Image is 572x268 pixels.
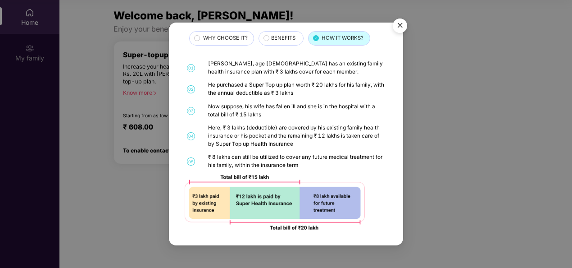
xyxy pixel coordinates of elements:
[208,103,386,119] div: Now suppose, his wife has fallen ill and she is in the hospital with a total bill of ₹ 15 lakhs
[203,34,248,42] span: WHY CHOOSE IT?
[187,64,195,72] span: 01
[187,132,195,140] span: 04
[187,85,195,93] span: 02
[208,81,386,97] div: He purchased a Super Top up plan worth ₹ 20 lakhs for his family, with the annual deductible as ₹...
[208,153,386,169] div: ₹ 8 lakhs can still be utilized to cover any future medical treatment for his family, within the ...
[208,124,386,148] div: Here, ₹ 3 lakhs (deductible) are covered by his existing family health insurance or his pocket an...
[387,14,412,38] button: Close
[187,107,195,115] span: 03
[185,175,365,230] img: 92ad5f425632aafc39dd5e75337fe900.png
[387,14,413,40] img: svg+xml;base64,PHN2ZyB4bWxucz0iaHR0cDovL3d3dy53My5vcmcvMjAwMC9zdmciIHdpZHRoPSI1NiIgaGVpZ2h0PSI1Ni...
[271,34,295,42] span: BENEFITS
[208,60,386,76] div: [PERSON_NAME], age [DEMOGRAPHIC_DATA] has an existing family health insurance plan with ₹ 3 lakhs...
[322,34,363,42] span: HOW IT WORKS?
[187,157,195,166] span: 05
